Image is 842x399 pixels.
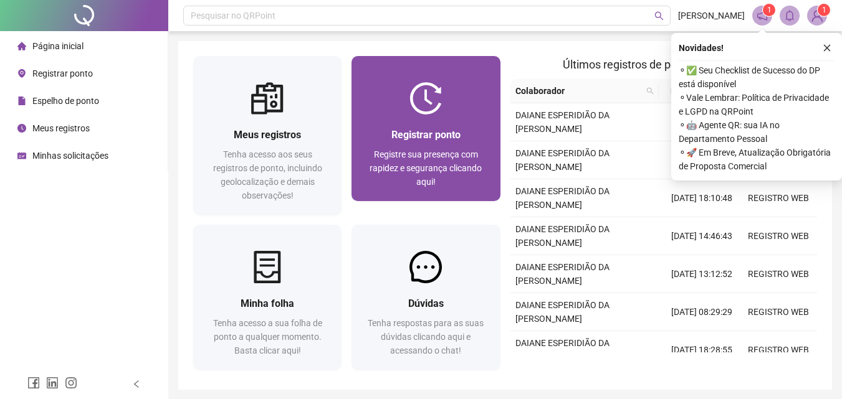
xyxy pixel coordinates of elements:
td: [DATE] 22:27:03 [664,103,740,141]
span: DAIANE ESPERIDIÃO DA [PERSON_NAME] [515,148,610,172]
span: Meus registros [234,129,301,141]
span: ⚬ 🚀 Em Breve, Atualização Obrigatória de Proposta Comercial [679,146,835,173]
td: REGISTRO WEB [740,217,817,255]
span: left [132,380,141,388]
span: ⚬ ✅ Seu Checklist de Sucesso do DP está disponível [679,63,835,91]
a: Registrar pontoRegistre sua presença com rapidez e segurança clicando aqui! [352,56,500,201]
span: Dúvidas [408,298,444,309]
td: REGISTRO WEB [740,293,817,331]
span: file [17,96,26,105]
span: notification [757,10,768,21]
span: Minhas solicitações [32,151,108,161]
td: [DATE] 18:10:48 [664,179,740,217]
span: Últimos registros de ponto sincronizados [563,58,764,71]
span: Espelho de ponto [32,96,99,106]
span: instagram [65,377,77,389]
th: Data/Hora [659,79,733,103]
span: schedule [17,151,26,160]
span: Meus registros [32,123,90,133]
span: 1 [767,6,772,14]
span: environment [17,69,26,78]
span: Novidades ! [679,41,724,55]
span: DAIANE ESPERIDIÃO DA [PERSON_NAME] [515,300,610,324]
span: DAIANE ESPERIDIÃO DA [PERSON_NAME] [515,338,610,362]
span: DAIANE ESPERIDIÃO DA [PERSON_NAME] [515,262,610,286]
span: Tenha respostas para as suas dúvidas clicando aqui e acessando o chat! [368,318,484,355]
span: facebook [27,377,40,389]
span: Registrar ponto [391,129,461,141]
span: clock-circle [17,124,26,133]
td: REGISTRO WEB [740,331,817,369]
span: DAIANE ESPERIDIÃO DA [PERSON_NAME] [515,224,610,248]
span: search [644,82,656,100]
td: [DATE] 08:29:29 [664,293,740,331]
span: home [17,42,26,50]
td: [DATE] 13:12:52 [664,255,740,293]
span: close [823,44,831,52]
td: [DATE] 20:02:27 [664,141,740,179]
span: Registrar ponto [32,68,93,78]
span: Tenha acesso aos seus registros de ponto, incluindo geolocalização e demais observações! [213,149,322,200]
span: DAIANE ESPERIDIÃO DA [PERSON_NAME] [515,186,610,210]
span: search [654,11,664,21]
sup: 1 [763,4,775,16]
a: Meus registrosTenha acesso aos seus registros de ponto, incluindo geolocalização e demais observa... [193,56,342,215]
span: linkedin [46,377,59,389]
span: DAIANE ESPERIDIÃO DA [PERSON_NAME] [515,110,610,134]
td: REGISTRO WEB [740,179,817,217]
a: DúvidasTenha respostas para as suas dúvidas clicando aqui e acessando o chat! [352,225,500,370]
span: Registre sua presença com rapidez e segurança clicando aqui! [370,149,482,187]
span: Tenha acesso a sua folha de ponto a qualquer momento. Basta clicar aqui! [213,318,322,355]
td: [DATE] 14:46:43 [664,217,740,255]
span: Data/Hora [664,84,718,98]
img: 84177 [808,6,826,25]
sup: Atualize o seu contato no menu Meus Dados [818,4,830,16]
td: [DATE] 18:28:55 [664,331,740,369]
span: Página inicial [32,41,84,51]
a: Minha folhaTenha acesso a sua folha de ponto a qualquer momento. Basta clicar aqui! [193,225,342,370]
span: search [646,87,654,95]
span: 1 [822,6,826,14]
span: [PERSON_NAME] [678,9,745,22]
td: REGISTRO WEB [740,255,817,293]
span: ⚬ 🤖 Agente QR: sua IA no Departamento Pessoal [679,118,835,146]
span: Colaborador [515,84,642,98]
span: Minha folha [241,298,294,309]
span: bell [784,10,795,21]
span: ⚬ Vale Lembrar: Política de Privacidade e LGPD na QRPoint [679,91,835,118]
